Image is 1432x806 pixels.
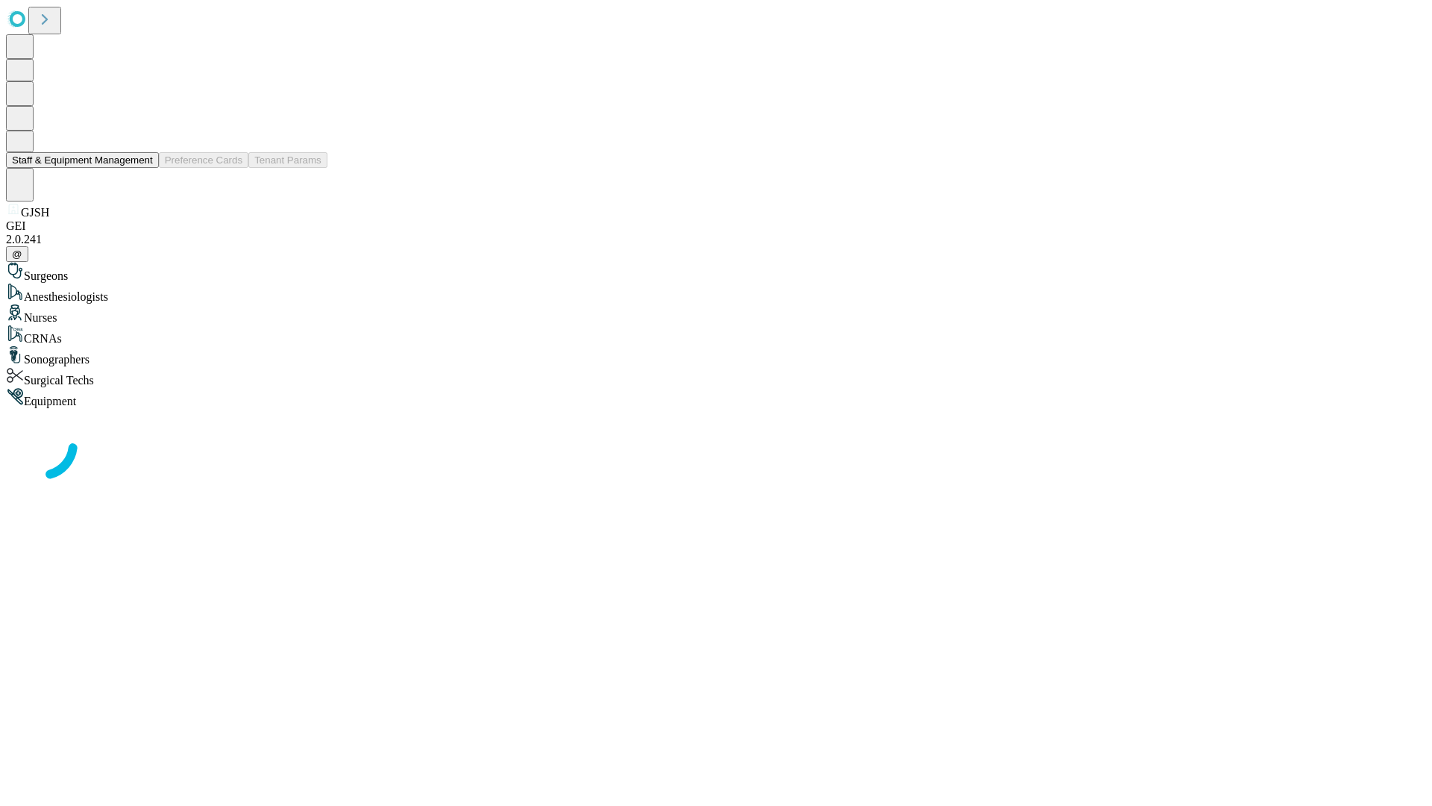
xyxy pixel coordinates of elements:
[6,366,1426,387] div: Surgical Techs
[6,283,1426,304] div: Anesthesiologists
[248,152,327,168] button: Tenant Params
[159,152,248,168] button: Preference Cards
[6,246,28,262] button: @
[12,249,22,260] span: @
[6,325,1426,346] div: CRNAs
[6,304,1426,325] div: Nurses
[21,206,49,219] span: GJSH
[6,152,159,168] button: Staff & Equipment Management
[6,346,1426,366] div: Sonographers
[6,219,1426,233] div: GEI
[6,233,1426,246] div: 2.0.241
[6,387,1426,408] div: Equipment
[6,262,1426,283] div: Surgeons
